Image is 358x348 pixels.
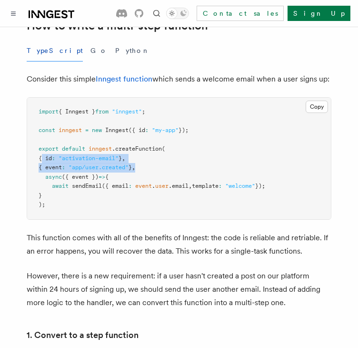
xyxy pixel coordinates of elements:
[27,328,139,342] a: 1. Convert to a step function
[112,145,162,152] span: .createFunction
[8,8,19,19] button: Toggle navigation
[39,164,62,171] span: { event
[155,183,169,189] span: user
[105,174,109,180] span: {
[192,183,219,189] span: template
[96,74,152,83] a: Inngest function
[129,183,132,189] span: :
[89,145,112,152] span: inngest
[39,145,59,152] span: export
[112,108,142,115] span: "inngest"
[288,6,350,21] a: Sign Up
[152,183,155,189] span: .
[62,145,85,152] span: default
[62,174,99,180] span: ({ event })
[129,164,132,171] span: }
[90,40,108,61] button: Go
[169,183,189,189] span: .email
[92,127,102,133] span: new
[132,164,135,171] span: ,
[62,164,65,171] span: :
[145,127,149,133] span: :
[197,6,284,21] a: Contact sales
[45,174,62,180] span: async
[39,201,45,208] span: );
[27,40,83,61] button: TypeScript
[142,108,145,115] span: ;
[95,108,109,115] span: from
[166,8,189,19] button: Toggle dark mode
[219,183,222,189] span: :
[151,8,162,19] button: Find something...
[59,108,95,115] span: { Inngest }
[39,155,52,162] span: { id
[85,127,89,133] span: =
[179,127,189,133] span: });
[162,145,165,152] span: (
[52,183,69,189] span: await
[39,127,55,133] span: const
[189,183,192,189] span: ,
[122,155,125,162] span: ,
[27,72,331,86] p: Consider this simple which sends a welcome email when a user signs up:
[27,231,331,258] p: This function comes with all of the benefits of Inngest: the code is reliable and retriable. If a...
[52,155,55,162] span: :
[59,127,82,133] span: inngest
[152,127,179,133] span: "my-app"
[59,155,119,162] span: "activation-email"
[115,40,150,61] button: Python
[225,183,255,189] span: "welcome"
[99,174,105,180] span: =>
[72,183,102,189] span: sendEmail
[255,183,265,189] span: });
[102,183,129,189] span: ({ email
[39,108,59,115] span: import
[105,127,129,133] span: Inngest
[306,101,328,113] button: Copy
[27,269,331,309] p: However, there is a new requirement: if a user hasn't created a post on our platform within 24 ho...
[129,127,145,133] span: ({ id
[135,183,152,189] span: event
[119,155,122,162] span: }
[39,192,42,199] span: }
[69,164,129,171] span: "app/user.created"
